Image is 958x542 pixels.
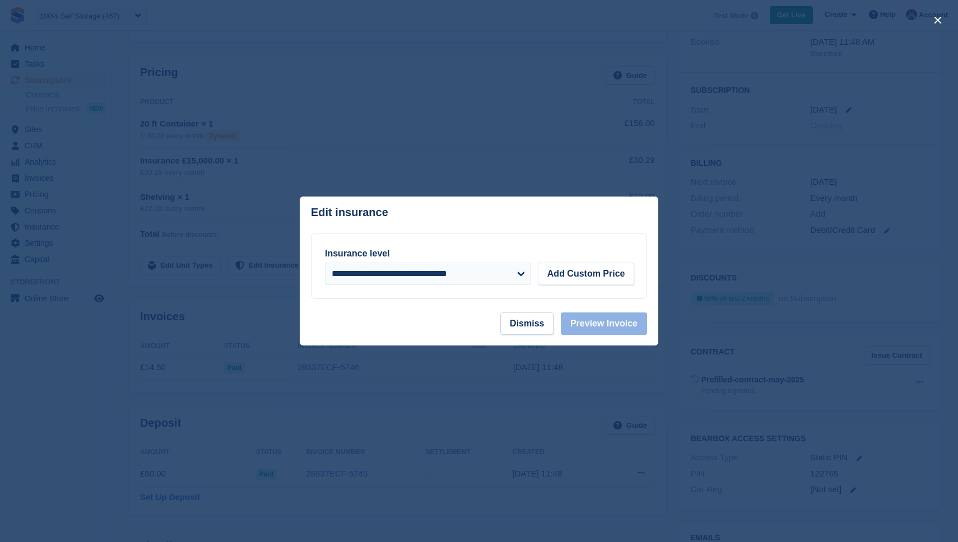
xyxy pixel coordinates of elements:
[561,312,647,335] button: Preview Invoice
[538,263,635,285] button: Add Custom Price
[500,312,554,335] button: Dismiss
[311,206,388,219] p: Edit insurance
[929,11,947,29] button: close
[325,249,390,258] label: Insurance level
